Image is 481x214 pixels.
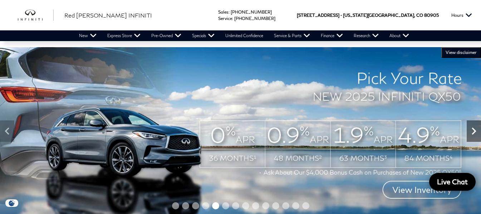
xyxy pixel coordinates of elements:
[234,16,275,21] a: [PHONE_NUMBER]
[146,30,187,41] a: Pre-Owned
[182,202,189,209] span: Go to slide 2
[4,199,20,207] img: Opt-Out Icon
[446,50,477,55] span: VIEW DISCLAIMER
[74,30,102,41] a: New
[220,30,269,41] a: Unlimited Confidence
[229,9,230,15] span: :
[74,30,414,41] nav: Main Navigation
[269,30,315,41] a: Service & Parts
[4,199,20,207] section: Click to Open Cookie Consent Modal
[64,12,152,19] span: Red [PERSON_NAME] INFINITI
[384,30,414,41] a: About
[429,173,476,191] a: Live Chat
[297,13,439,18] a: [STREET_ADDRESS] • [US_STATE][GEOGRAPHIC_DATA], CO 80905
[231,9,272,15] a: [PHONE_NUMBER]
[348,30,384,41] a: Research
[202,202,209,209] span: Go to slide 4
[18,10,54,21] img: INFINITI
[441,47,481,58] button: VIEW DISCLAIMER
[282,202,289,209] span: Go to slide 12
[232,202,239,209] span: Go to slide 7
[102,30,146,41] a: Express Store
[212,202,219,209] span: Go to slide 5
[467,120,481,142] div: Next
[242,202,249,209] span: Go to slide 8
[315,30,348,41] a: Finance
[172,202,179,209] span: Go to slide 1
[272,202,279,209] span: Go to slide 11
[218,16,232,21] span: Service
[433,177,471,186] span: Live Chat
[64,11,152,20] a: Red [PERSON_NAME] INFINITI
[262,202,269,209] span: Go to slide 10
[218,9,229,15] span: Sales
[187,30,220,41] a: Specials
[232,16,233,21] span: :
[292,202,299,209] span: Go to slide 13
[18,10,54,21] a: infiniti
[302,202,309,209] span: Go to slide 14
[222,202,229,209] span: Go to slide 6
[192,202,199,209] span: Go to slide 3
[252,202,259,209] span: Go to slide 9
